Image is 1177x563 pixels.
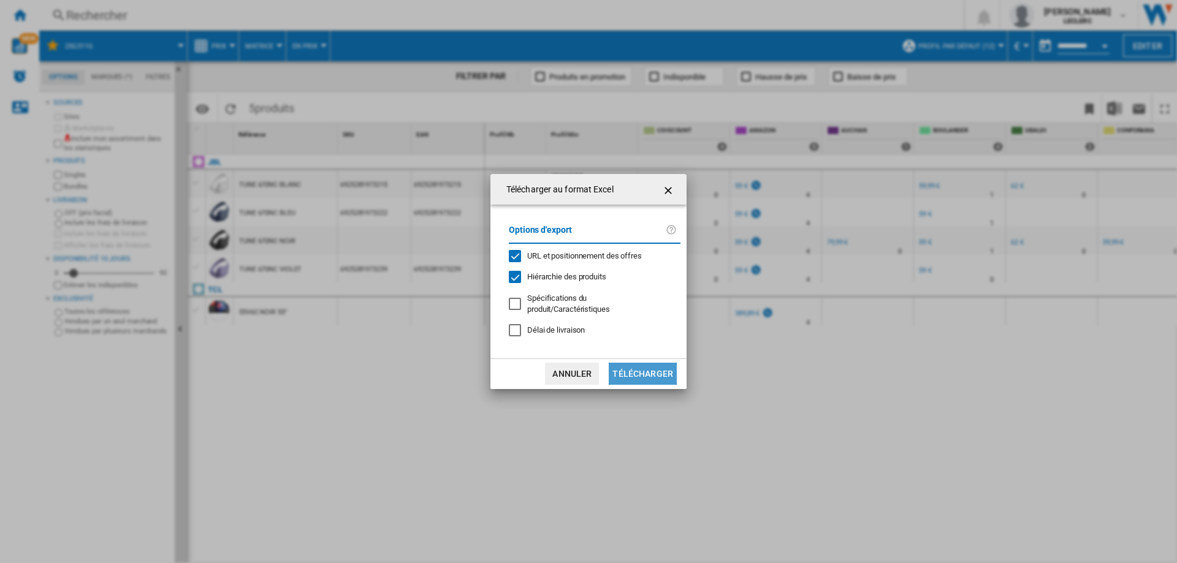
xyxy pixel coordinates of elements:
[509,325,680,336] md-checkbox: Délai de livraison
[509,250,671,262] md-checkbox: URL et positionnement des offres
[509,223,666,246] label: Options d'export
[527,325,585,334] span: Délai de livraison
[609,363,677,385] button: Télécharger
[662,183,677,198] ng-md-icon: getI18NText('BUTTONS.CLOSE_DIALOG')
[500,184,614,196] h4: Télécharger au format Excel
[509,271,671,283] md-checkbox: Hiérarchie des produits
[545,363,599,385] button: Annuler
[527,272,606,281] span: Hiérarchie des produits
[527,293,671,315] div: S'applique uniquement à la vision catégorie
[527,251,642,260] span: URL et positionnement des offres
[657,177,682,202] button: getI18NText('BUTTONS.CLOSE_DIALOG')
[527,293,610,314] span: Spécifications du produit/Caractéristiques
